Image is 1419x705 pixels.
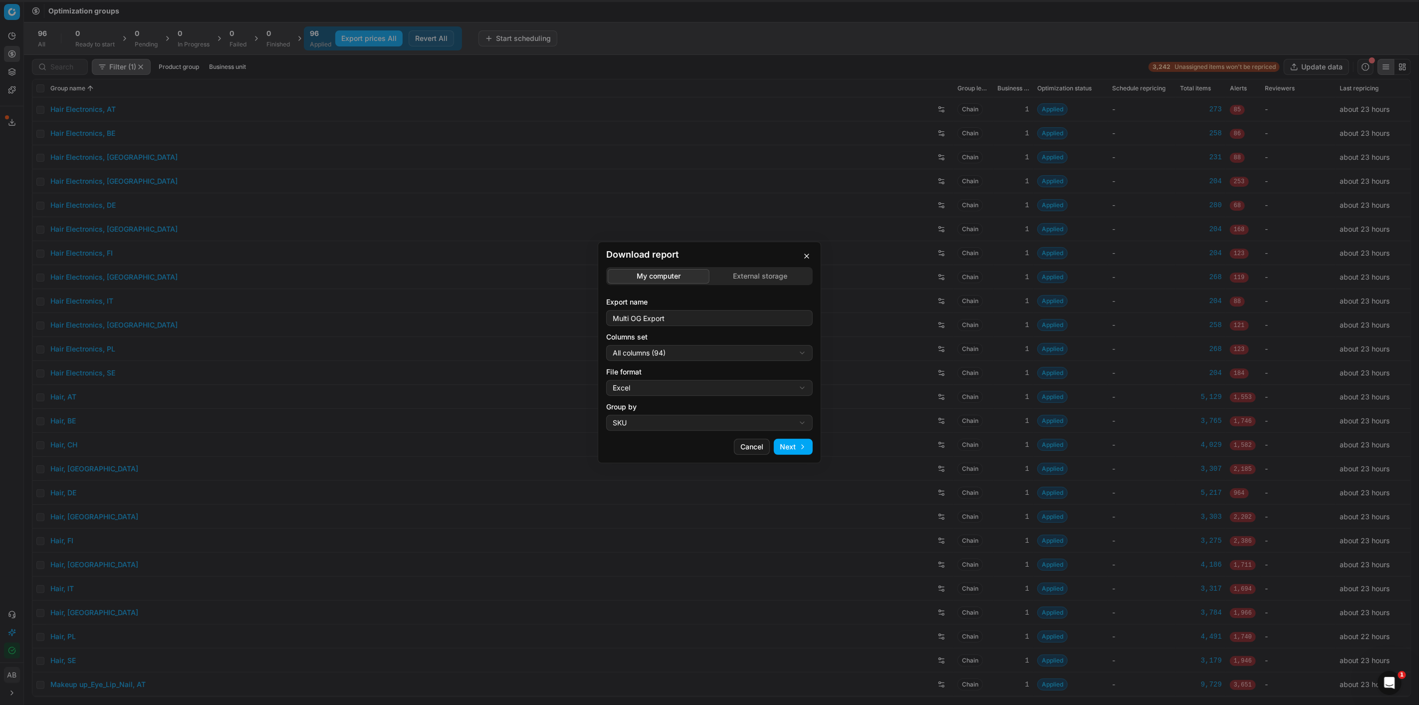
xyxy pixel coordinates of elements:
button: Next [774,439,813,455]
button: Cancel [734,439,770,455]
button: My computer [608,269,709,284]
label: Group by [606,402,813,412]
iframe: Intercom live chat [1378,671,1402,695]
span: 1 [1398,671,1406,679]
label: Columns set [606,332,813,342]
label: File format [606,367,813,377]
button: External storage [709,269,811,284]
h2: Download report [606,250,813,259]
label: Export name [606,297,813,307]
